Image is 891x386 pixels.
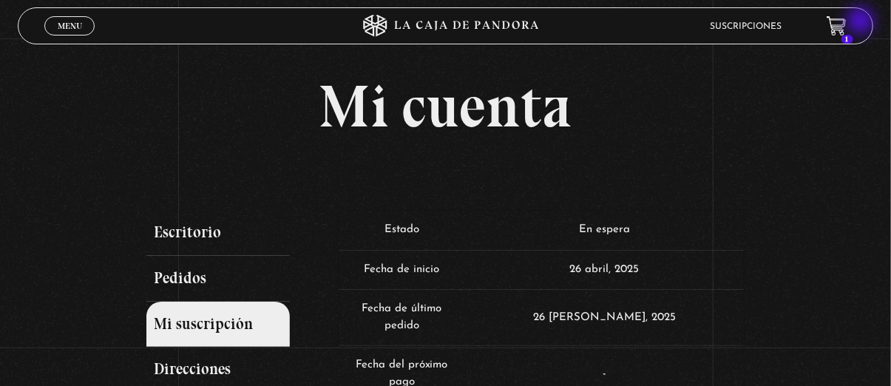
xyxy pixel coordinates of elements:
a: 1 [827,16,847,36]
a: Pedidos [146,256,290,302]
td: Fecha de último pedido [339,289,465,345]
span: Cerrar [52,34,87,44]
td: 26 abril, 2025 [465,250,745,290]
span: Menu [58,21,82,30]
td: Estado [339,211,465,250]
span: 1 [841,35,853,44]
a: Escritorio [146,210,290,256]
td: En espera [465,211,745,250]
td: Fecha de inicio [339,250,465,290]
a: Mi suscripción [146,302,290,348]
td: 26 [PERSON_NAME], 2025 [465,289,745,345]
a: Suscripciones [711,22,782,31]
h1: Mi cuenta [146,77,745,136]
